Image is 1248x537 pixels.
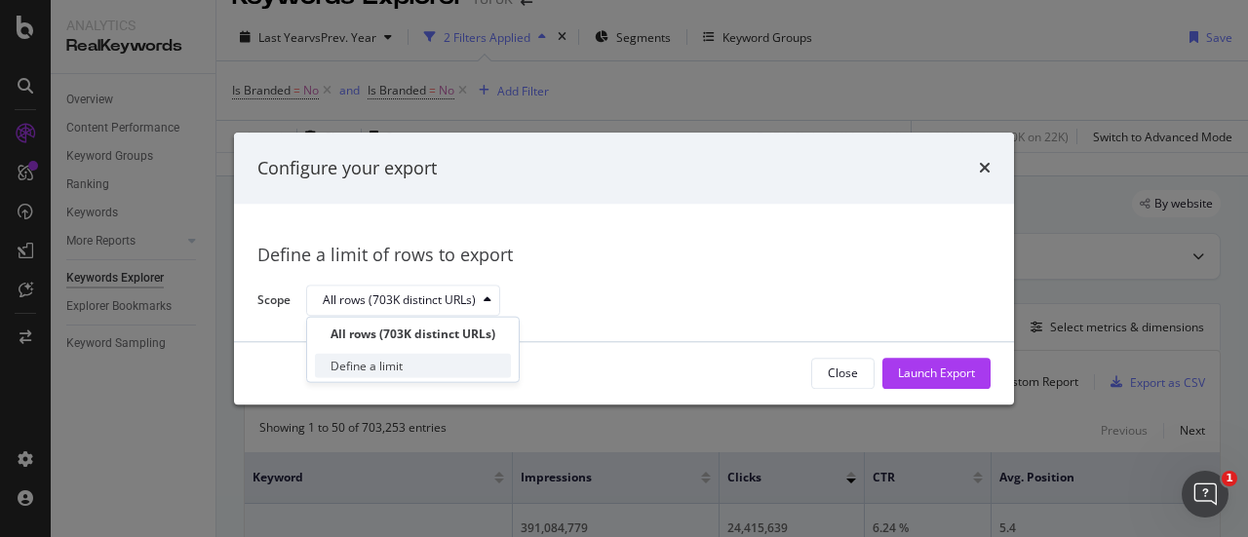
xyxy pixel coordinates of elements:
div: All rows (703K distinct URLs) [331,326,495,342]
div: Launch Export [898,365,975,382]
iframe: Intercom live chat [1182,471,1228,518]
div: Close [828,365,858,382]
button: All rows (703K distinct URLs) [306,286,500,317]
div: Define a limit [331,358,403,374]
div: Define a limit of rows to export [257,244,991,269]
div: Configure your export [257,156,437,181]
div: times [979,156,991,181]
div: modal [234,133,1014,404]
button: Close [811,358,875,389]
div: All rows (703K distinct URLs) [323,295,476,307]
span: 1 [1222,471,1237,486]
button: Launch Export [882,358,991,389]
label: Scope [257,291,291,313]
